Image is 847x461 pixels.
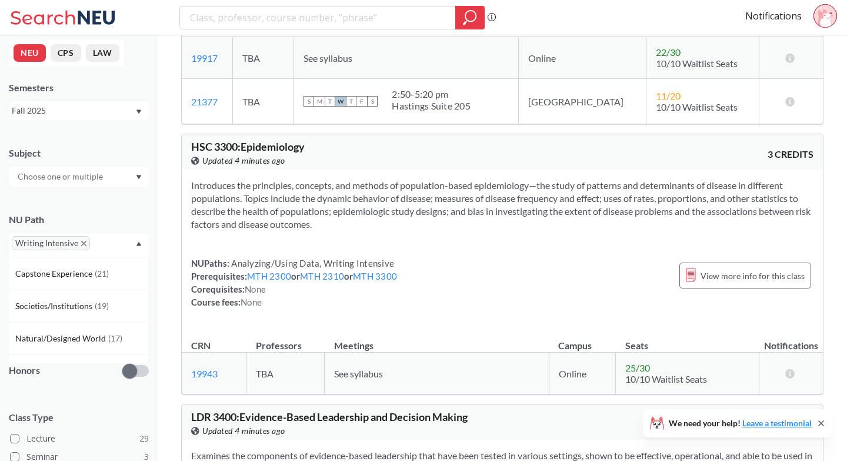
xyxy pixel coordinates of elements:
[9,167,149,187] div: Dropdown arrow
[229,258,394,268] span: Analyzing/Using Data, Writing Intensive
[191,410,468,423] span: LDR 3400 : Evidence-Based Leadership and Decision Making
[334,368,383,379] span: See syllabus
[549,327,615,353] th: Campus
[314,96,325,107] span: M
[15,332,108,345] span: Natural/Designed World
[9,411,149,424] span: Class Type
[518,37,646,79] td: Online
[136,175,142,180] svg: Dropdown arrow
[232,37,294,79] td: TBA
[247,271,291,281] a: MTH 2300
[15,267,95,280] span: Capstone Experience
[325,327,549,353] th: Meetings
[232,79,294,124] td: TBA
[136,241,142,246] svg: Dropdown arrow
[191,257,397,309] div: NUPaths: Prerequisites: or or Corequisites: Course fees:
[616,327,759,353] th: Seats
[86,44,119,62] button: LAW
[656,58,738,69] span: 10/10 Waitlist Seats
[656,47,681,58] span: 22 / 30
[191,368,218,379] a: 19943
[455,6,485,29] div: magnifying glass
[463,9,477,26] svg: magnifying glass
[191,140,305,153] span: HSC 3300 : Epidemiology
[625,362,650,373] span: 25 / 30
[245,284,266,294] span: None
[12,170,111,184] input: Choose one or multiple
[10,431,149,446] label: Lecture
[745,9,802,22] a: Notifications
[241,297,262,307] span: None
[189,8,447,28] input: Class, professor, course number, "phrase"
[304,96,314,107] span: S
[81,241,86,246] svg: X to remove pill
[353,271,397,281] a: MTH 3300
[518,79,646,124] td: [GEOGRAPHIC_DATA]
[108,333,122,343] span: ( 17 )
[9,147,149,160] div: Subject
[549,353,615,394] td: Online
[12,104,135,117] div: Fall 2025
[759,327,823,353] th: Notifications
[9,81,149,94] div: Semesters
[202,424,285,437] span: Updated 4 minutes ago
[656,101,738,112] span: 10/10 Waitlist Seats
[191,96,218,107] a: 21377
[356,96,367,107] span: F
[191,52,218,64] a: 19917
[701,268,805,283] span: View more info for this class
[9,213,149,226] div: NU Path
[367,96,378,107] span: S
[246,353,325,394] td: TBA
[12,236,90,250] span: Writing IntensiveX to remove pill
[202,154,285,167] span: Updated 4 minutes ago
[742,418,812,428] a: Leave a testimonial
[191,339,211,352] div: CRN
[346,96,356,107] span: T
[191,179,813,231] section: Introduces the principles, concepts, and methods of population-based epidemiology—the study of pa...
[95,268,109,278] span: ( 21 )
[669,419,812,427] span: We need your help!
[392,100,471,112] div: Hastings Suite 205
[14,44,46,62] button: NEU
[656,90,681,101] span: 11 / 20
[9,233,149,257] div: Writing IntensiveX to remove pillDropdown arrowCapstone Experience(21)Societies/Institutions(19)N...
[335,96,346,107] span: W
[392,88,471,100] div: 2:50 - 5:20 pm
[15,300,95,313] span: Societies/Institutions
[9,101,149,120] div: Fall 2025Dropdown arrow
[51,44,81,62] button: CPS
[768,148,813,161] span: 3 CREDITS
[136,110,142,114] svg: Dropdown arrow
[139,432,149,445] span: 29
[95,301,109,311] span: ( 19 )
[325,96,335,107] span: T
[246,327,325,353] th: Professors
[300,271,344,281] a: MTH 2310
[625,373,707,384] span: 10/10 Waitlist Seats
[304,52,352,64] span: See syllabus
[9,364,40,377] p: Honors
